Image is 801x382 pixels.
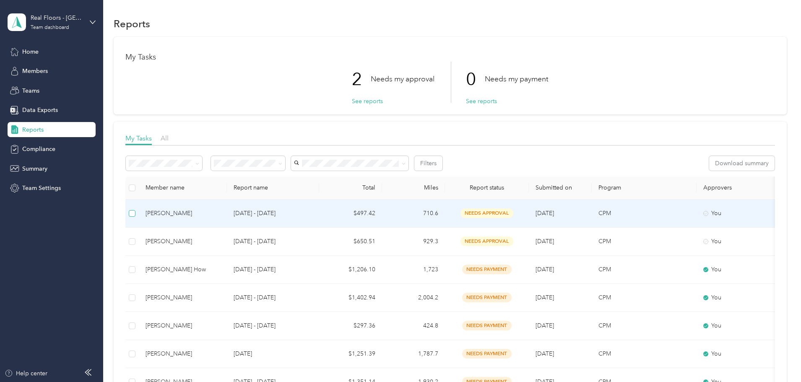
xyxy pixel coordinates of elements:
[536,238,554,245] span: [DATE]
[529,177,592,200] th: Submitted on
[598,321,690,330] p: CPM
[452,184,522,191] span: Report status
[592,177,697,200] th: Program
[22,125,44,134] span: Reports
[22,106,58,114] span: Data Exports
[414,156,442,171] button: Filters
[592,228,697,256] td: CPM
[462,321,512,330] span: needs payment
[22,145,55,153] span: Compliance
[31,13,83,22] div: Real Floors - [GEOGRAPHIC_DATA]
[234,265,312,274] p: [DATE] - [DATE]
[598,293,690,302] p: CPM
[22,184,61,192] span: Team Settings
[146,293,220,302] div: [PERSON_NAME]
[754,335,801,382] iframe: Everlance-gr Chat Button Frame
[703,265,774,274] div: You
[598,237,690,246] p: CPM
[146,237,220,246] div: [PERSON_NAME]
[22,47,39,56] span: Home
[326,184,375,191] div: Total
[462,293,512,302] span: needs payment
[234,349,312,359] p: [DATE]
[697,177,780,200] th: Approvers
[703,293,774,302] div: You
[460,236,513,246] span: needs approval
[592,256,697,284] td: CPM
[592,340,697,368] td: CPM
[592,284,697,312] td: CPM
[382,312,445,340] td: 424.8
[485,74,548,84] p: Needs my payment
[125,134,152,142] span: My Tasks
[139,177,227,200] th: Member name
[161,134,169,142] span: All
[462,265,512,274] span: needs payment
[22,67,48,75] span: Members
[146,349,220,359] div: [PERSON_NAME]
[234,237,312,246] p: [DATE] - [DATE]
[319,312,382,340] td: $297.36
[234,209,312,218] p: [DATE] - [DATE]
[703,349,774,359] div: You
[319,256,382,284] td: $1,206.10
[703,209,774,218] div: You
[382,284,445,312] td: 2,004.2
[234,321,312,330] p: [DATE] - [DATE]
[352,97,383,106] button: See reports
[382,340,445,368] td: 1,787.7
[536,322,554,329] span: [DATE]
[703,237,774,246] div: You
[536,210,554,217] span: [DATE]
[466,62,485,97] p: 0
[22,86,39,95] span: Teams
[389,184,438,191] div: Miles
[709,156,775,171] button: Download summary
[536,266,554,273] span: [DATE]
[319,284,382,312] td: $1,402.94
[227,177,319,200] th: Report name
[382,228,445,256] td: 929.3
[125,53,775,62] h1: My Tasks
[466,97,497,106] button: See reports
[146,209,220,218] div: [PERSON_NAME]
[592,312,697,340] td: CPM
[598,349,690,359] p: CPM
[234,293,312,302] p: [DATE] - [DATE]
[598,209,690,218] p: CPM
[319,340,382,368] td: $1,251.39
[536,294,554,301] span: [DATE]
[536,350,554,357] span: [DATE]
[146,184,220,191] div: Member name
[319,228,382,256] td: $650.51
[146,265,220,274] div: [PERSON_NAME] How
[460,208,513,218] span: needs approval
[598,265,690,274] p: CPM
[371,74,434,84] p: Needs my approval
[382,256,445,284] td: 1,723
[5,369,47,378] button: Help center
[146,321,220,330] div: [PERSON_NAME]
[462,349,512,359] span: needs payment
[22,164,47,173] span: Summary
[31,25,69,30] div: Team dashboard
[592,200,697,228] td: CPM
[703,321,774,330] div: You
[319,200,382,228] td: $497.42
[382,200,445,228] td: 710.6
[352,62,371,97] p: 2
[114,19,150,28] h1: Reports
